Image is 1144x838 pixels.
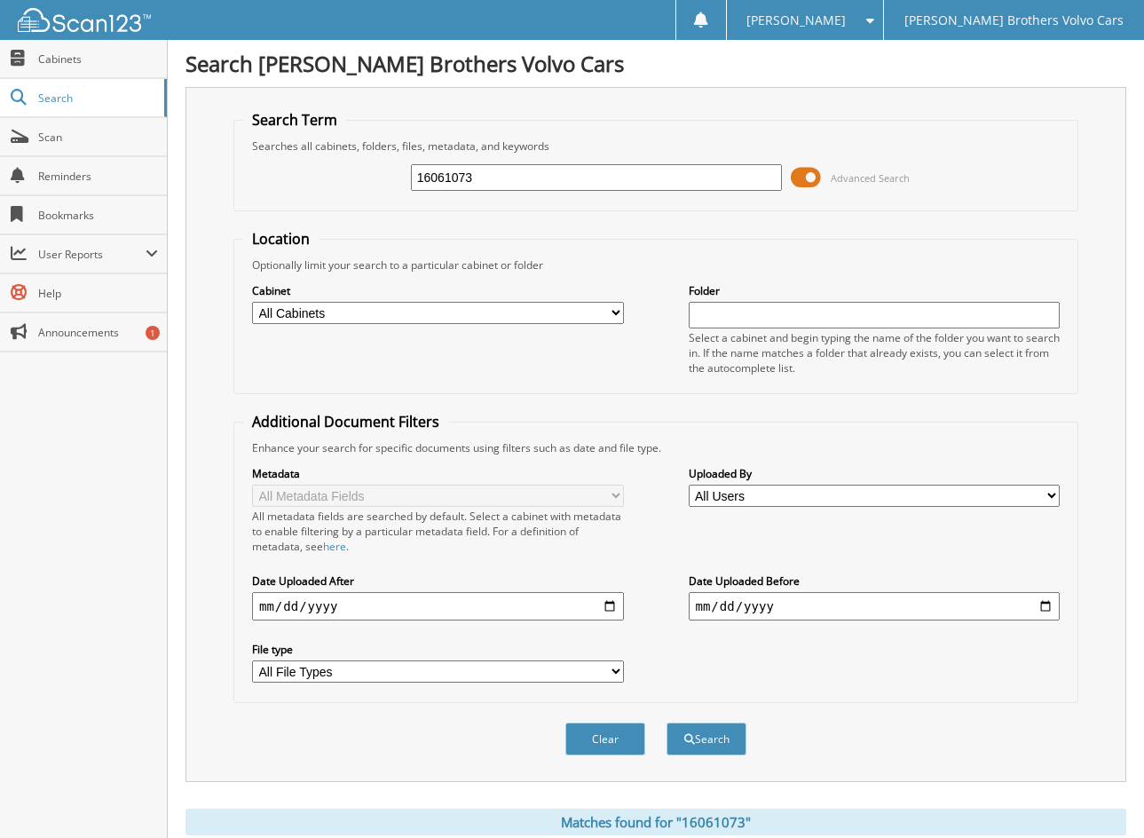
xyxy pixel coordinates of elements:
[252,509,624,554] div: All metadata fields are searched by default. Select a cabinet with metadata to enable filtering b...
[38,208,158,223] span: Bookmarks
[243,110,346,130] legend: Search Term
[252,592,624,621] input: start
[38,247,146,262] span: User Reports
[904,15,1124,26] span: [PERSON_NAME] Brothers Volvo Cars
[689,330,1061,376] div: Select a cabinet and begin typing the name of the folder you want to search in. If the name match...
[38,325,158,340] span: Announcements
[18,8,151,32] img: scan123-logo-white.svg
[185,809,1126,835] div: Matches found for "16061073"
[689,466,1061,481] label: Uploaded By
[746,15,846,26] span: [PERSON_NAME]
[38,286,158,301] span: Help
[689,283,1061,298] label: Folder
[38,169,158,184] span: Reminders
[252,573,624,589] label: Date Uploaded After
[667,723,746,755] button: Search
[252,283,624,298] label: Cabinet
[38,91,155,106] span: Search
[38,51,158,67] span: Cabinets
[185,49,1126,78] h1: Search [PERSON_NAME] Brothers Volvo Cars
[565,723,645,755] button: Clear
[38,130,158,145] span: Scan
[252,642,624,657] label: File type
[146,326,160,340] div: 1
[689,592,1061,621] input: end
[243,440,1069,455] div: Enhance your search for specific documents using filters such as date and file type.
[252,466,624,481] label: Metadata
[323,539,346,554] a: here
[831,171,910,185] span: Advanced Search
[243,257,1069,273] div: Optionally limit your search to a particular cabinet or folder
[243,412,448,431] legend: Additional Document Filters
[243,229,319,249] legend: Location
[243,138,1069,154] div: Searches all cabinets, folders, files, metadata, and keywords
[689,573,1061,589] label: Date Uploaded Before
